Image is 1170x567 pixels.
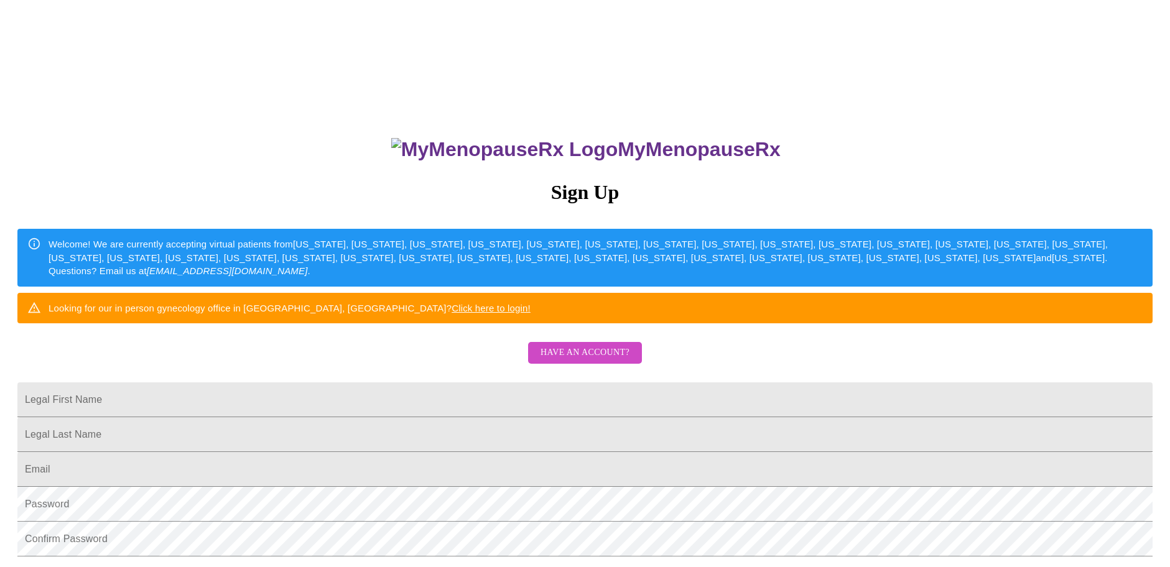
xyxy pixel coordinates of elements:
[17,181,1153,204] h3: Sign Up
[19,138,1153,161] h3: MyMenopauseRx
[147,265,308,276] em: [EMAIL_ADDRESS][DOMAIN_NAME]
[528,342,642,364] button: Have an account?
[541,345,629,361] span: Have an account?
[49,297,531,320] div: Looking for our in person gynecology office in [GEOGRAPHIC_DATA], [GEOGRAPHIC_DATA]?
[525,356,645,366] a: Have an account?
[391,138,618,161] img: MyMenopauseRx Logo
[452,303,531,313] a: Click here to login!
[49,233,1143,282] div: Welcome! We are currently accepting virtual patients from [US_STATE], [US_STATE], [US_STATE], [US...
